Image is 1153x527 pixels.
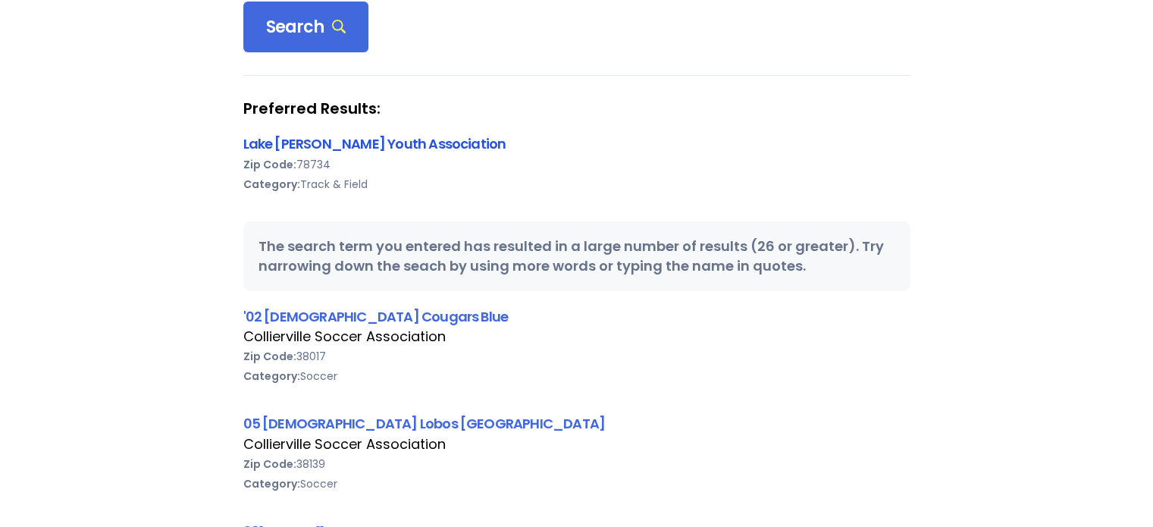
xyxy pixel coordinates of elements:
[243,307,509,326] a: '02 [DEMOGRAPHIC_DATA] Cougars Blue
[243,327,910,347] div: Collierville Soccer Association
[243,155,910,174] div: 78734
[243,177,300,192] b: Category:
[243,157,296,172] b: Zip Code:
[243,413,910,434] div: 05 [DEMOGRAPHIC_DATA] Lobos [GEOGRAPHIC_DATA]
[243,306,910,327] div: '02 [DEMOGRAPHIC_DATA] Cougars Blue
[243,134,506,153] a: Lake [PERSON_NAME] Youth Association
[243,454,910,474] div: 38139
[243,434,910,454] div: Collierville Soccer Association
[243,456,296,472] b: Zip Code:
[243,369,300,384] b: Category:
[243,347,910,366] div: 38017
[243,2,369,53] div: Search
[243,174,910,194] div: Track & Field
[243,133,910,154] div: Lake [PERSON_NAME] Youth Association
[266,17,346,38] span: Search
[243,476,300,491] b: Category:
[243,366,910,386] div: Soccer
[243,474,910,494] div: Soccer
[243,414,606,433] a: 05 [DEMOGRAPHIC_DATA] Lobos [GEOGRAPHIC_DATA]
[243,221,910,291] div: The search term you entered has resulted in a large number of results (26 or greater). Try narrow...
[243,349,296,364] b: Zip Code:
[243,99,910,118] strong: Preferred Results:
